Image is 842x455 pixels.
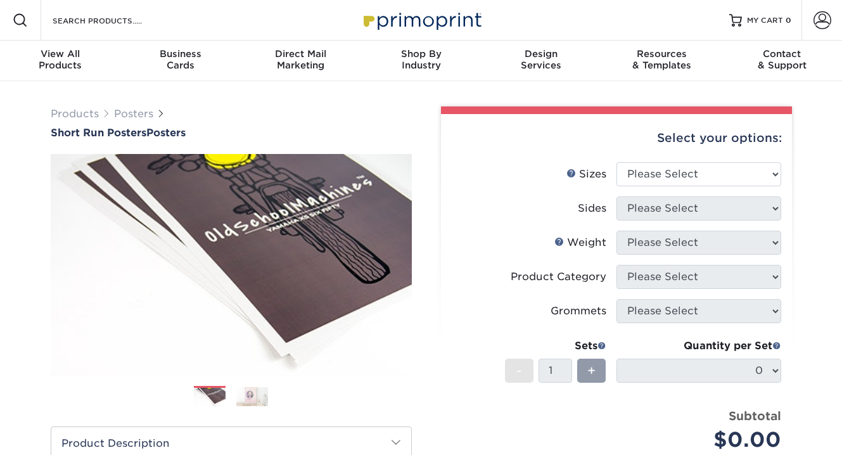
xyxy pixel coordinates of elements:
[601,48,722,60] span: Resources
[481,48,601,60] span: Design
[120,41,241,81] a: BusinessCards
[51,13,175,28] input: SEARCH PRODUCTS.....
[516,361,522,380] span: -
[120,48,241,71] div: Cards
[114,108,153,120] a: Posters
[51,140,412,390] img: Short Run Posters 01
[786,16,791,25] span: 0
[616,338,781,354] div: Quantity per Set
[566,167,606,182] div: Sizes
[722,48,842,60] span: Contact
[601,41,722,81] a: Resources& Templates
[626,425,781,455] div: $0.00
[722,41,842,81] a: Contact& Support
[241,48,361,71] div: Marketing
[236,387,268,406] img: Posters 02
[747,15,783,26] span: MY CART
[587,361,596,380] span: +
[551,304,606,319] div: Grommets
[722,48,842,71] div: & Support
[578,201,606,216] div: Sides
[194,387,226,408] img: Posters 01
[361,48,482,60] span: Shop By
[241,48,361,60] span: Direct Mail
[729,409,781,423] strong: Subtotal
[511,269,606,285] div: Product Category
[120,48,241,60] span: Business
[358,6,485,34] img: Primoprint
[361,48,482,71] div: Industry
[51,127,146,139] span: Short Run Posters
[51,127,412,139] h1: Posters
[241,41,361,81] a: Direct MailMarketing
[361,41,482,81] a: Shop ByIndustry
[481,41,601,81] a: DesignServices
[481,48,601,71] div: Services
[554,235,606,250] div: Weight
[505,338,606,354] div: Sets
[51,108,99,120] a: Products
[601,48,722,71] div: & Templates
[451,114,782,162] div: Select your options:
[51,127,412,139] a: Short Run PostersPosters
